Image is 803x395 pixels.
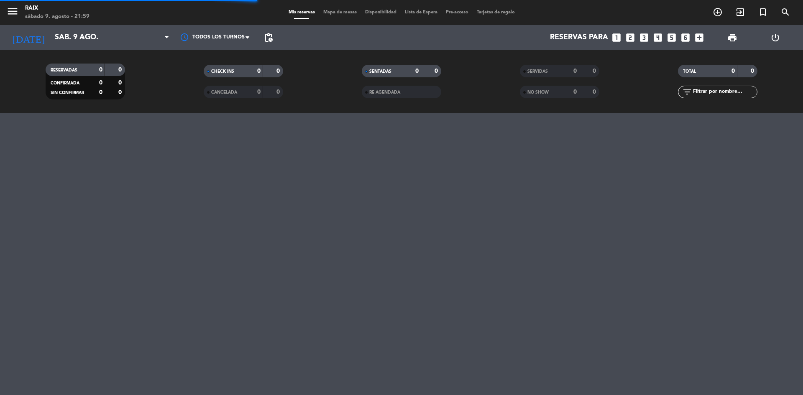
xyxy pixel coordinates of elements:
[652,32,663,43] i: looks_4
[731,68,735,74] strong: 0
[211,69,234,74] span: CHECK INS
[118,89,123,95] strong: 0
[527,69,548,74] span: SERVIDAS
[666,32,677,43] i: looks_5
[735,7,745,17] i: exit_to_app
[25,13,90,21] div: sábado 9. agosto - 21:59
[263,33,274,43] span: pending_actions
[573,68,577,74] strong: 0
[442,10,473,15] span: Pre-acceso
[6,28,51,47] i: [DATE]
[692,87,757,97] input: Filtrar por nombre...
[435,68,440,74] strong: 0
[527,90,549,94] span: NO SHOW
[6,5,19,18] i: menu
[758,7,768,17] i: turned_in_not
[99,80,102,86] strong: 0
[118,67,123,73] strong: 0
[99,67,102,73] strong: 0
[683,69,696,74] span: TOTAL
[770,33,780,43] i: power_settings_new
[369,69,391,74] span: SENTADAS
[6,5,19,20] button: menu
[682,87,692,97] i: filter_list
[276,89,281,95] strong: 0
[625,32,636,43] i: looks_two
[593,68,598,74] strong: 0
[713,7,723,17] i: add_circle_outline
[680,32,691,43] i: looks_6
[593,89,598,95] strong: 0
[51,81,79,85] span: CONFIRMADA
[211,90,237,94] span: CANCELADA
[780,7,790,17] i: search
[99,89,102,95] strong: 0
[319,10,361,15] span: Mapa de mesas
[611,32,622,43] i: looks_one
[401,10,442,15] span: Lista de Espera
[361,10,401,15] span: Disponibilidad
[694,32,705,43] i: add_box
[727,33,737,43] span: print
[51,68,77,72] span: RESERVADAS
[257,89,261,95] strong: 0
[639,32,650,43] i: looks_3
[51,91,84,95] span: SIN CONFIRMAR
[550,33,608,42] span: Reservas para
[78,33,88,43] i: arrow_drop_down
[118,80,123,86] strong: 0
[415,68,419,74] strong: 0
[257,68,261,74] strong: 0
[473,10,519,15] span: Tarjetas de regalo
[369,90,400,94] span: RE AGENDADA
[284,10,319,15] span: Mis reservas
[573,89,577,95] strong: 0
[751,68,756,74] strong: 0
[754,25,797,50] div: LOG OUT
[276,68,281,74] strong: 0
[25,4,90,13] div: RAIX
